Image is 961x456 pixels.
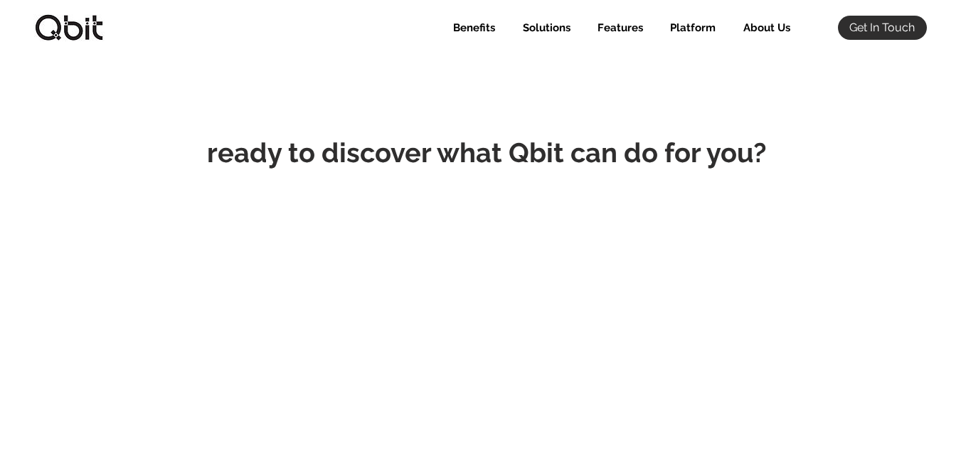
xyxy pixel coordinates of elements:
[726,16,801,40] a: About Us
[838,16,927,40] a: Get In Touch
[736,16,797,40] p: About Us
[446,16,502,40] p: Benefits
[590,16,650,40] p: Features
[581,16,654,40] div: Features
[207,137,766,169] span: ready to discover what Qbit can do for you?
[33,14,105,41] img: qbitlogo-border.jpg
[436,16,506,40] a: Benefits
[890,388,961,456] iframe: Chat Widget
[516,16,578,40] p: Solutions
[663,16,723,40] p: Platform
[436,16,801,40] nav: Site
[506,16,581,40] div: Solutions
[654,16,726,40] div: Platform
[849,20,915,36] span: Get In Touch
